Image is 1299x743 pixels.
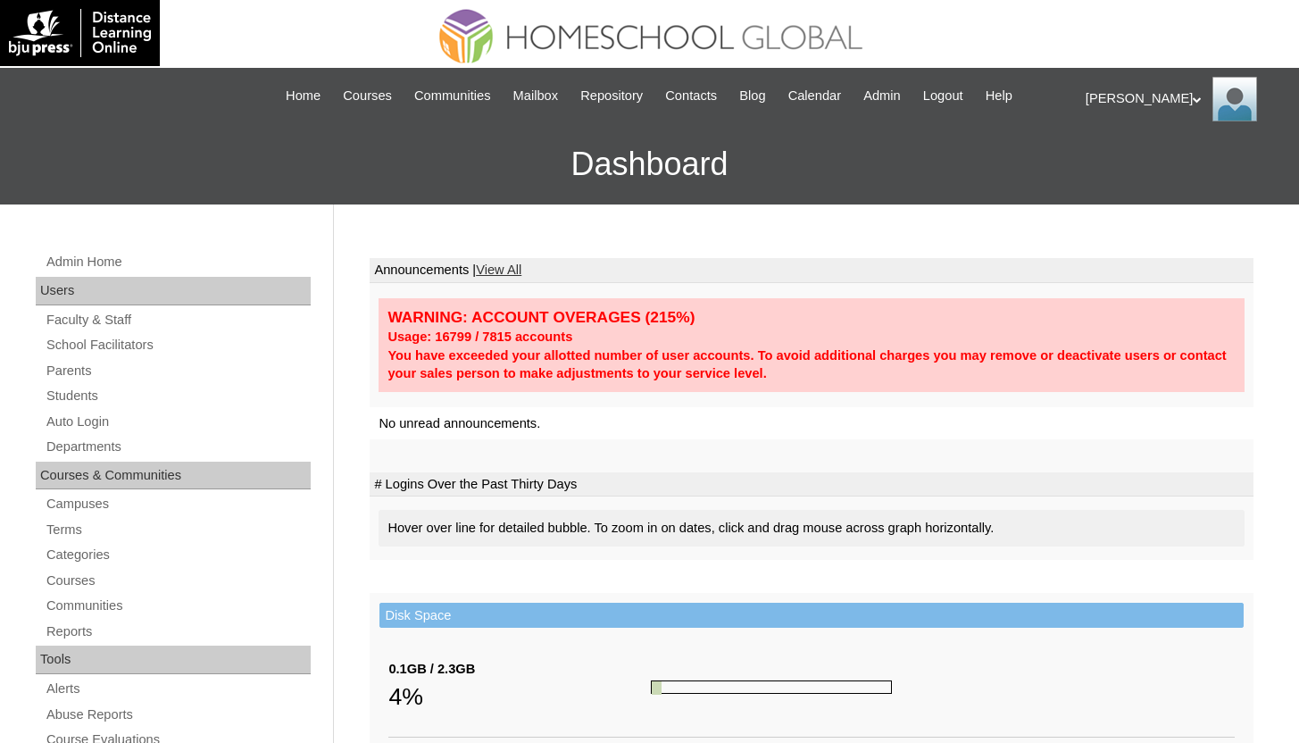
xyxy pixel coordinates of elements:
span: Blog [739,86,765,106]
a: Contacts [656,86,726,106]
td: Announcements | [370,258,1253,283]
span: Help [986,86,1012,106]
a: View All [476,263,521,277]
div: Hover over line for detailed bubble. To zoom in on dates, click and drag mouse across graph horiz... [379,510,1245,547]
span: Calendar [788,86,841,106]
span: Repository [580,86,643,106]
div: 0.1GB / 2.3GB [388,660,651,679]
div: You have exceeded your allotted number of user accounts. To avoid additional charges you may remo... [387,346,1236,383]
a: Faculty & Staff [45,309,311,331]
span: Admin [863,86,901,106]
a: Abuse Reports [45,704,311,726]
td: Disk Space [379,603,1244,629]
a: School Facilitators [45,334,311,356]
div: Courses & Communities [36,462,311,490]
img: logo-white.png [9,9,151,57]
a: Campuses [45,493,311,515]
a: Reports [45,621,311,643]
a: Terms [45,519,311,541]
div: WARNING: ACCOUNT OVERAGES (215%) [387,307,1236,328]
div: Tools [36,646,311,674]
div: 4% [388,679,651,714]
a: Help [977,86,1021,106]
h3: Dashboard [9,124,1290,205]
a: Mailbox [504,86,568,106]
a: Admin [854,86,910,106]
span: Home [286,86,321,106]
a: Communities [45,595,311,617]
span: Communities [414,86,491,106]
a: Blog [730,86,774,106]
span: Logout [923,86,963,106]
a: Admin Home [45,251,311,273]
a: Categories [45,544,311,566]
a: Departments [45,436,311,458]
a: Parents [45,360,311,382]
div: Users [36,277,311,305]
a: Home [277,86,329,106]
strong: Usage: 16799 / 7815 accounts [387,330,572,344]
td: No unread announcements. [370,407,1253,440]
div: [PERSON_NAME] [1086,77,1281,121]
a: Logout [914,86,972,106]
a: Communities [405,86,500,106]
img: Anna Beltran [1212,77,1257,121]
span: Courses [343,86,392,106]
a: Alerts [45,678,311,700]
a: Calendar [779,86,850,106]
td: # Logins Over the Past Thirty Days [370,472,1253,497]
span: Contacts [665,86,717,106]
a: Courses [45,570,311,592]
a: Students [45,385,311,407]
a: Courses [334,86,401,106]
a: Auto Login [45,411,311,433]
span: Mailbox [513,86,559,106]
a: Repository [571,86,652,106]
